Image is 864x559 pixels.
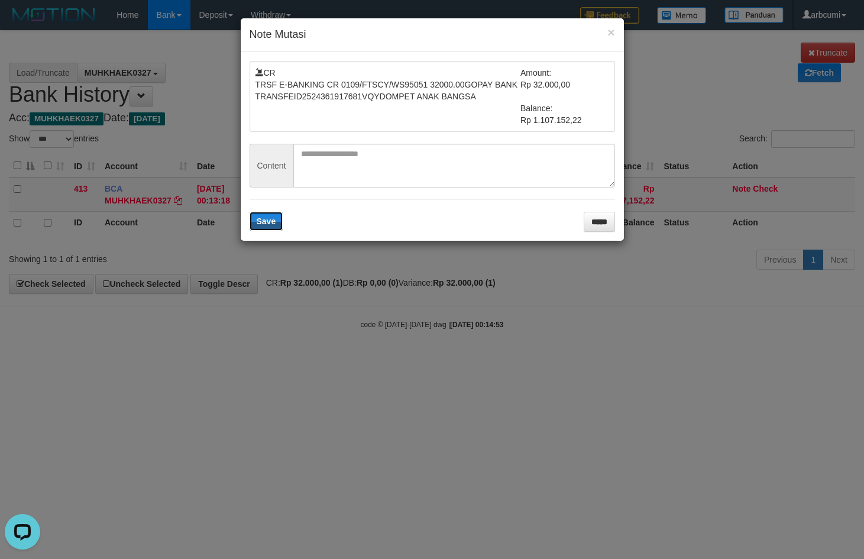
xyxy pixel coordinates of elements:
[520,67,609,126] td: Amount: Rp 32.000,00 Balance: Rp 1.107.152,22
[5,5,40,40] button: Open LiveChat chat widget
[250,144,293,188] span: Content
[250,27,615,43] h4: Note Mutasi
[607,26,614,38] button: ×
[250,212,283,231] button: Save
[257,217,276,226] span: Save
[255,67,521,126] td: CR TRSF E-BANKING CR 0109/FTSCY/WS95051 32000.00GOPAY BANK TRANSFEID2524361917681VQYDOMPET ANAK B...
